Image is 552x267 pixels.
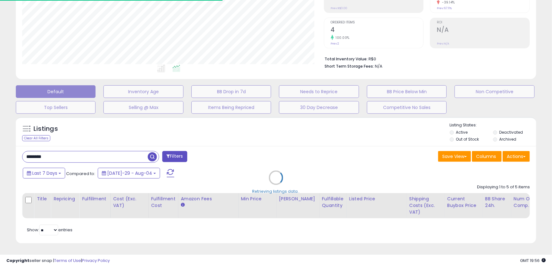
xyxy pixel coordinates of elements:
b: Short Term Storage Fees: [325,64,374,69]
button: Default [16,85,96,98]
div: Retrieving listings data.. [252,189,300,194]
button: Top Sellers [16,101,96,114]
button: 30 Day Decrease [279,101,359,114]
li: R$0 [325,55,525,62]
span: 2025-08-12 19:56 GMT [520,258,546,264]
small: Prev: 67.11% [437,6,452,10]
button: Items Being Repriced [191,101,271,114]
small: Prev: 2 [331,42,339,46]
b: Total Inventory Value: [325,56,368,62]
h2: N/A [437,26,530,35]
h2: 4 [331,26,424,35]
a: Privacy Policy [82,258,110,264]
small: 100.00% [334,35,350,40]
span: ROI [437,21,530,24]
button: Needs to Reprice [279,85,359,98]
a: Terms of Use [54,258,81,264]
button: Inventory Age [103,85,183,98]
button: Competitive No Sales [367,101,447,114]
button: Non Competitive [455,85,534,98]
small: Prev: R$0.00 [331,6,348,10]
strong: Copyright [6,258,29,264]
button: BB Price Below Min [367,85,447,98]
div: seller snap | | [6,258,110,264]
button: Selling @ Max [103,101,183,114]
span: Ordered Items [331,21,424,24]
small: Prev: N/A [437,42,449,46]
button: BB Drop in 7d [191,85,271,98]
span: N/A [375,63,383,69]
